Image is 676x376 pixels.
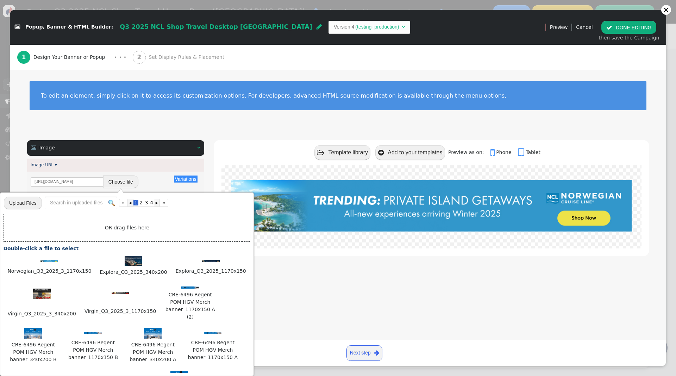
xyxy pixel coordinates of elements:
[84,307,157,315] span: Virgin_Q3_2025_3_1170x150
[606,25,612,30] span: 
[174,175,198,183] button: Variations
[127,199,133,207] a: ◂
[103,175,138,188] button: Choose file
[125,256,142,266] img: 37a0ba13edf67c1b-th.jpeg
[346,345,382,361] a: Next step
[375,145,445,160] button: Add to your templates
[114,53,126,62] div: · · ·
[197,145,200,150] span: 
[7,310,77,318] span: Virgin_Q3_2025_3_340x200
[576,24,593,30] a: Cancel
[133,45,240,70] a: 2 Set Display Rules & Placement
[154,199,159,207] a: ▸
[22,54,26,61] b: 1
[149,200,154,205] span: 4
[138,200,144,205] span: 2
[7,341,60,364] span: CRE-6496 Regent POM HGV Merch banner_340x200 B
[40,260,58,263] img: f2b2d47aa668a457-th.jpeg
[33,289,51,299] img: 0f7bf169d5bc2857-th.jpeg
[119,199,128,207] a: «
[17,45,133,70] a: 1 Design Your Banner or Popup · · ·
[31,145,36,150] span: 
[550,21,568,33] a: Preview
[144,328,162,339] img: 742a78402f92f0f8-th.jpeg
[186,339,239,362] span: CRE-6496 Regent POM HGV Merch banner_1170x150 A
[601,21,656,33] button: DONE EDITING
[164,291,217,321] span: CRE-6496 Regent POM HGV Merch banner_1170x150 A (2)
[67,339,119,362] span: CRE-6496 Regent POM HGV Merch banner_1170x150 B
[518,148,526,158] span: 
[159,199,168,207] a: »
[41,92,635,99] div: To edit an element, simply click on it to access its customization options. For developers, advan...
[45,197,117,209] input: Search in uploaded files
[490,149,517,155] a: Phone
[202,260,220,263] img: 03fb0dcbc4d36be0-th.jpeg
[317,24,322,30] span: 
[133,200,139,205] span: 1
[31,162,57,167] a: Image URL ▾
[120,23,312,30] span: Q3 2025 NCL Shop Travel Desktop [GEOGRAPHIC_DATA]
[518,149,540,155] a: Tablet
[99,268,168,276] span: Explora_Q3_2025_340x200
[354,23,400,31] td: (testing+production)
[314,145,371,160] button: Template library
[112,292,129,294] img: c286be8f3a9c232d-th.jpeg
[317,149,324,156] span: 
[181,286,199,289] img: 32f2ece8352d7324-th.jpeg
[25,24,113,30] span: Popup, Banner & HTML Builder:
[33,54,108,61] span: Design Your Banner or Popup
[39,145,55,150] span: Image
[3,245,250,252] div: Double-click a file to select
[402,24,405,29] span: 
[24,328,42,339] img: 03b29f97b76a52e7-th.jpeg
[599,34,659,42] div: then save the Campaign
[126,341,179,364] span: CRE-6496 Regent POM HGV Merch banner_340x200 A
[550,24,568,31] span: Preview
[137,54,141,61] b: 2
[175,267,247,275] span: Explora_Q3_2025_1170x150
[378,149,384,156] span: 
[334,23,354,31] td: Version 4
[4,214,250,241] td: OR drag files here
[108,200,115,206] img: icon_search.png
[7,267,92,275] span: Norwegian_Q3_2025_3_1170x150
[144,200,149,205] span: 3
[448,149,489,155] span: Preview as on:
[204,332,221,334] img: 21d17f29628799a0-th.jpeg
[84,332,102,334] img: 3379269e672a7b04-th.jpeg
[374,349,379,357] span: 
[490,148,496,158] span: 
[149,54,227,61] span: Set Display Rules & Placement
[15,25,20,30] span: 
